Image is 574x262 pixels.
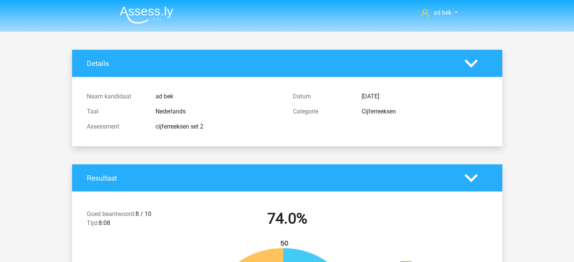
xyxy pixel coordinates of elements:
div: Categorie [287,107,356,116]
div: Taal [81,107,150,116]
div: ad bek [150,92,287,101]
span: Tijd: [87,219,98,227]
div: Assessment [81,122,150,131]
img: Assessly [120,6,173,24]
div: [DATE] [356,92,493,101]
div: Nederlands [150,107,287,116]
div: Datum [287,92,356,101]
div: Naam kandidaat [81,92,150,101]
a: ad bek [418,8,460,17]
h4: Details [87,59,453,68]
div: cijferreeksen set 2 [150,122,287,131]
span: Goed beantwoord: [87,210,135,218]
div: 8 / 10 8:08 [81,210,184,231]
h2: 74.0% [190,210,385,228]
h4: Resultaat [87,174,453,182]
div: Cijferreeksen [356,107,493,116]
span: ad bek [434,9,451,16]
